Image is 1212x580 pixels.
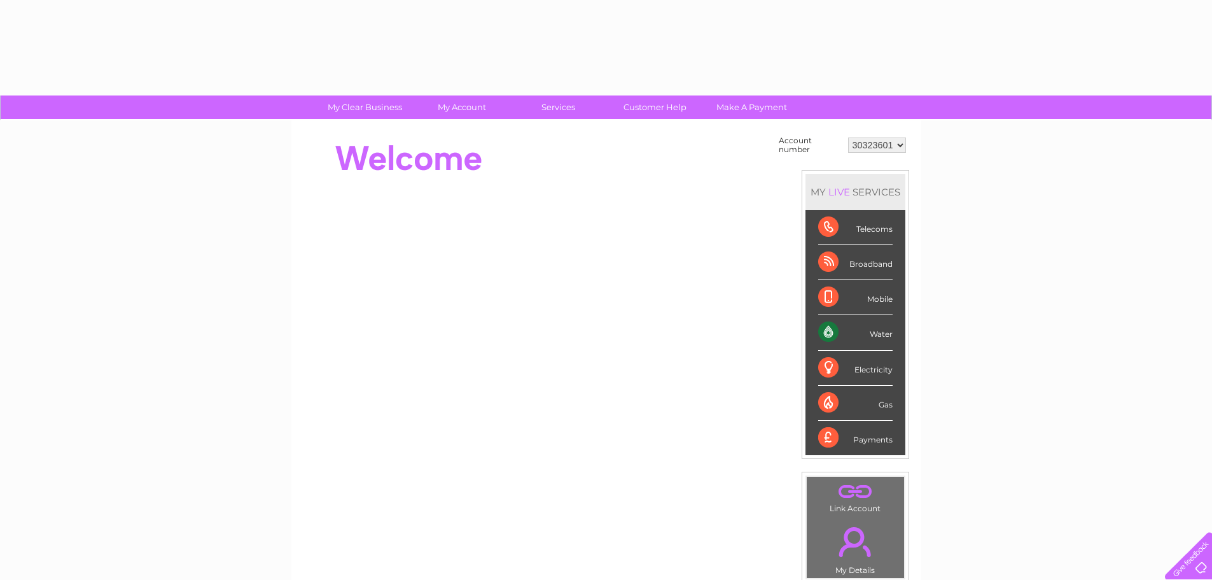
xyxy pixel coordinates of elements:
a: . [810,480,901,502]
div: Mobile [818,280,893,315]
div: Electricity [818,351,893,386]
div: LIVE [826,186,853,198]
a: Make A Payment [699,95,804,119]
a: Customer Help [603,95,707,119]
div: Gas [818,386,893,421]
a: Services [506,95,611,119]
div: MY SERVICES [805,174,905,210]
a: My Account [409,95,514,119]
a: My Clear Business [312,95,417,119]
div: Payments [818,421,893,455]
div: Water [818,315,893,350]
a: . [810,520,901,564]
div: Telecoms [818,210,893,245]
div: Broadband [818,245,893,280]
td: My Details [806,516,905,579]
td: Account number [776,133,845,157]
td: Link Account [806,476,905,516]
